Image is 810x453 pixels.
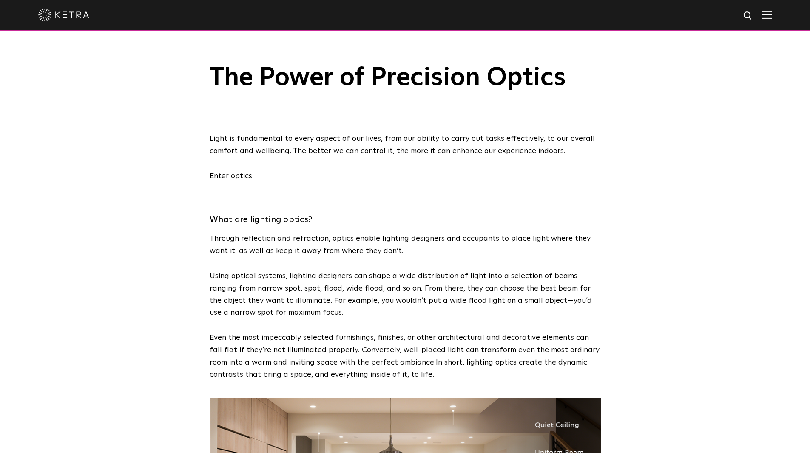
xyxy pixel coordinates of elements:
[210,64,601,107] h1: The Power of Precision Optics
[210,270,601,319] p: Using optical systems, lighting designers can shape a wide distribution of light into a selection...
[210,170,601,182] p: Enter optics.
[743,11,753,21] img: search icon
[210,359,587,379] span: In short, lighting optics create the dynamic contrasts that bring a space, and everything inside ...
[762,11,772,19] img: Hamburger%20Nav.svg
[210,133,601,157] p: Light is fundamental to every aspect of our lives, from our ability to carry out tasks effectivel...
[210,332,601,381] p: Even the most impeccably selected furnishings, finishes, or other architectural and decorative el...
[38,9,89,21] img: ketra-logo-2019-white
[210,233,601,257] p: Through reflection and refraction, optics enable lighting designers and occupants to place light ...
[210,212,601,227] h3: What are lighting optics?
